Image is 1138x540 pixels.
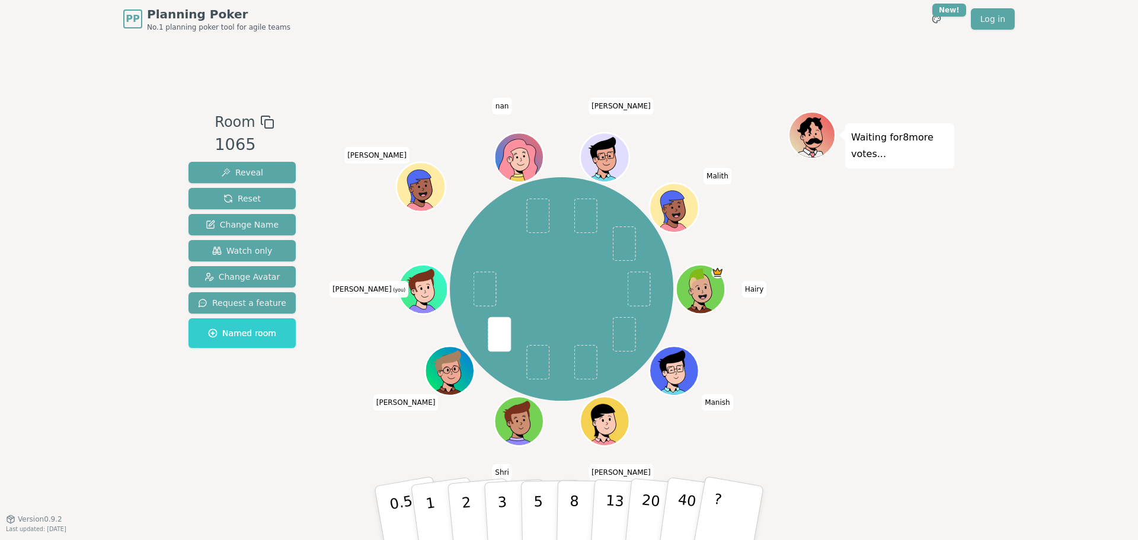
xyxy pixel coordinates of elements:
[188,214,296,235] button: Change Name
[147,6,290,23] span: Planning Poker
[711,266,724,279] span: Hairy is the host
[493,97,512,114] span: Click to change your name
[971,8,1015,30] a: Log in
[221,167,263,178] span: Reveal
[198,297,286,309] span: Request a feature
[6,515,62,524] button: Version0.9.2
[188,266,296,287] button: Change Avatar
[188,318,296,348] button: Named room
[589,97,654,114] span: Click to change your name
[208,327,276,339] span: Named room
[223,193,261,205] span: Reset
[851,129,948,162] p: Waiting for 8 more votes...
[188,162,296,183] button: Reveal
[188,240,296,261] button: Watch only
[932,4,966,17] div: New!
[373,394,439,411] span: Click to change your name
[18,515,62,524] span: Version 0.9.2
[589,464,654,481] span: Click to change your name
[215,133,274,157] div: 1065
[204,271,280,283] span: Change Avatar
[492,464,512,481] span: Click to change your name
[344,146,410,163] span: Click to change your name
[215,111,255,133] span: Room
[704,167,731,184] span: Click to change your name
[123,6,290,32] a: PPPlanning PokerNo.1 planning poker tool for agile teams
[392,287,406,293] span: (you)
[188,188,296,209] button: Reset
[147,23,290,32] span: No.1 planning poker tool for agile teams
[212,245,273,257] span: Watch only
[702,394,733,411] span: Click to change your name
[206,219,279,231] span: Change Name
[6,526,66,532] span: Last updated: [DATE]
[400,266,446,312] button: Click to change your avatar
[126,12,139,26] span: PP
[330,281,408,298] span: Click to change your name
[188,292,296,314] button: Request a feature
[742,281,767,298] span: Click to change your name
[926,8,947,30] button: New!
